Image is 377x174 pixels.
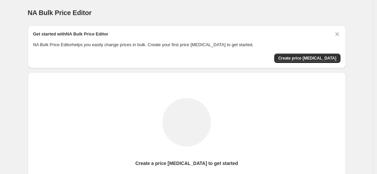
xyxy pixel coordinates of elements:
[33,31,108,37] h2: Get started with NA Bulk Price Editor
[28,9,92,16] span: NA Bulk Price Editor
[33,41,341,48] p: NA Bulk Price Editor helps you easily change prices in bulk. Create your first price [MEDICAL_DAT...
[278,56,336,61] span: Create price [MEDICAL_DATA]
[274,54,341,63] button: Create price change job
[334,31,341,37] button: Dismiss card
[135,160,238,167] p: Create a price [MEDICAL_DATA] to get started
